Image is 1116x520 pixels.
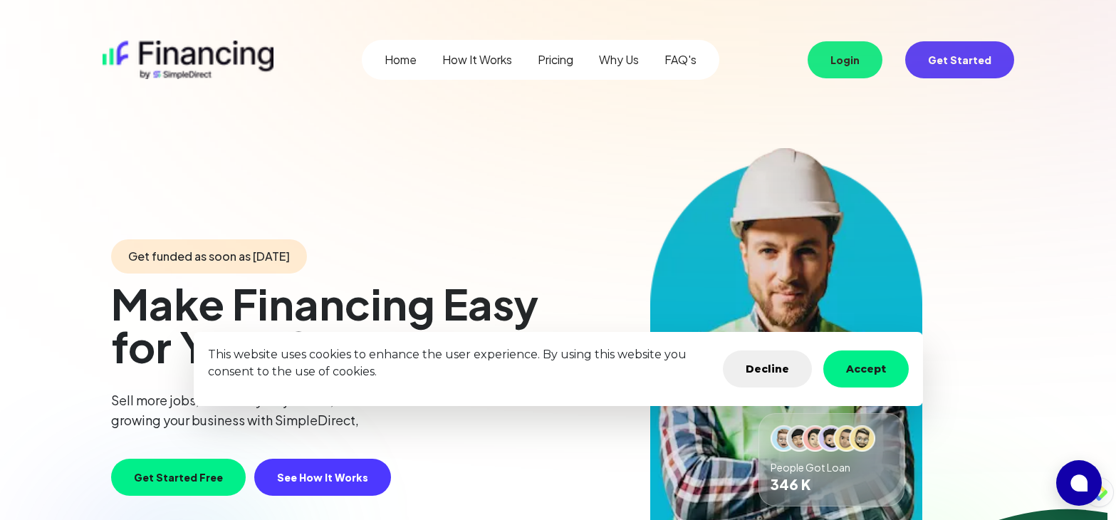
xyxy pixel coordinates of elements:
span: Get funded as soon as [DATE] [111,239,307,274]
button: Open chat window [1056,460,1102,506]
p: This website uses cookies to enhance the user experience. By using this website you consent to th... [208,346,711,380]
button: Accept [823,350,909,388]
img: logo [103,41,273,79]
a: Why Us [599,51,639,68]
p: Sell more jobs, increase your job size, and growing your business with SimpleDirect, [111,390,398,430]
a: FAQ's [664,51,697,68]
h1: Make Financing Easy for Your Customers [111,282,550,368]
a: Home [385,51,417,68]
button: Decline [723,350,812,388]
a: How It Works [442,51,512,68]
button: Login [808,41,882,78]
button: Get Started [905,41,1014,78]
button: Get Started Free [111,459,246,496]
a: Pricing [538,51,573,68]
button: See How It Works [254,459,391,496]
